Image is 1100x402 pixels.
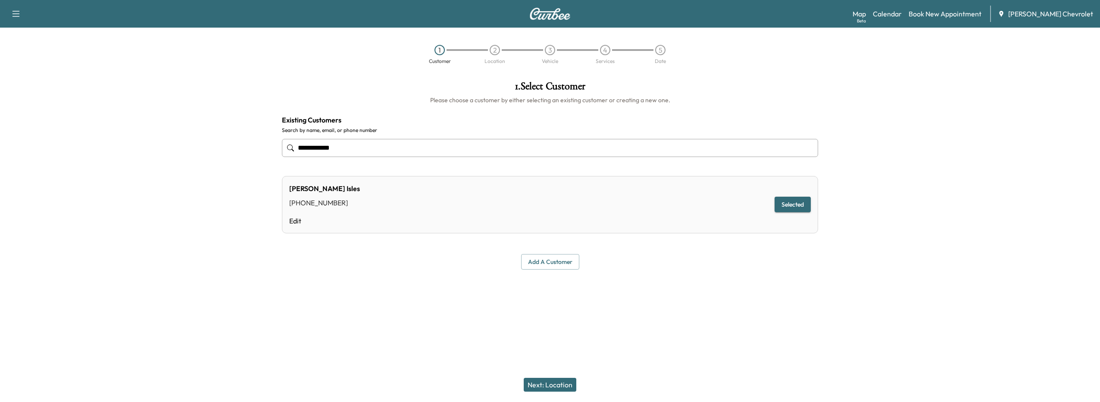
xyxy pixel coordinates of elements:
button: Selected [775,197,811,213]
div: Vehicle [542,59,558,64]
a: Calendar [873,9,902,19]
a: Book New Appointment [909,9,981,19]
div: Location [484,59,505,64]
div: Beta [857,18,866,24]
img: Curbee Logo [529,8,571,20]
button: Add a customer [521,254,579,270]
div: 1 [434,45,445,55]
div: [PERSON_NAME] Isles [289,183,360,194]
div: 3 [545,45,555,55]
div: 4 [600,45,610,55]
a: Edit [289,216,360,226]
div: 2 [490,45,500,55]
div: Date [655,59,666,64]
h4: Existing Customers [282,115,818,125]
div: [PHONE_NUMBER] [289,198,360,208]
label: Search by name, email, or phone number [282,127,818,134]
h1: 1 . Select Customer [282,81,818,96]
div: Customer [429,59,451,64]
div: 5 [655,45,666,55]
div: Services [596,59,615,64]
h6: Please choose a customer by either selecting an existing customer or creating a new one. [282,96,818,104]
a: MapBeta [853,9,866,19]
span: [PERSON_NAME] Chevrolet [1008,9,1093,19]
button: Next: Location [524,378,576,392]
